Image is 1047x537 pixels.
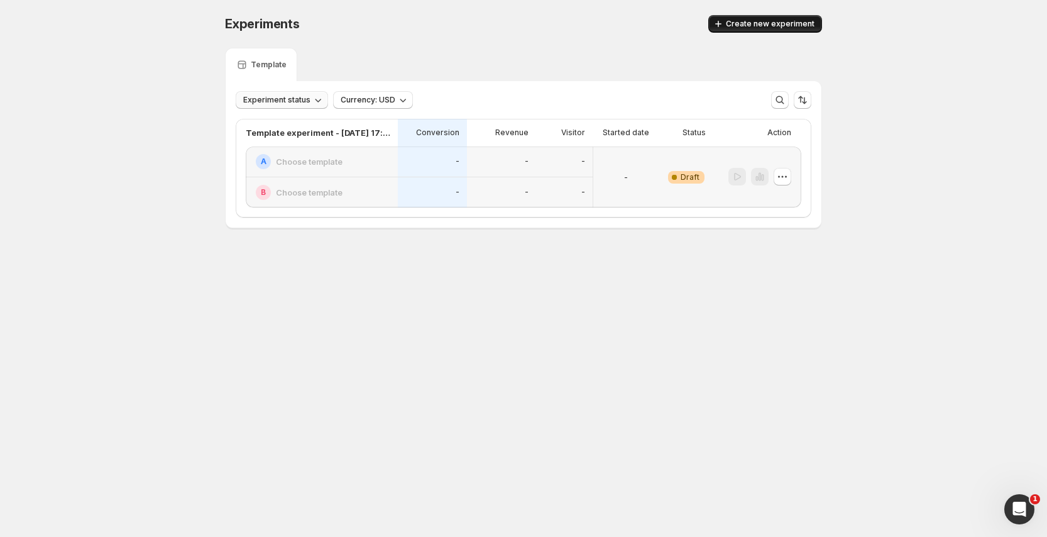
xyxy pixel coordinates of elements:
span: Experiments [225,16,300,31]
button: Sort the results [794,91,811,109]
h2: Choose template [276,155,343,168]
p: Revenue [495,128,529,138]
p: Action [767,128,791,138]
h2: B [261,187,266,197]
p: Started date [603,128,649,138]
span: Draft [681,172,699,182]
p: - [581,157,585,167]
iframe: Intercom live chat [1004,494,1034,524]
span: Create new experiment [726,19,814,29]
button: Experiment status [236,91,328,109]
h2: Choose template [276,186,343,199]
span: Experiment status [243,95,310,105]
p: - [624,171,628,184]
p: - [456,187,459,197]
span: Currency: USD [341,95,395,105]
p: Visitor [561,128,585,138]
p: - [525,187,529,197]
p: - [581,187,585,197]
h2: A [261,157,266,167]
button: Currency: USD [333,91,413,109]
p: Conversion [416,128,459,138]
button: Create new experiment [708,15,822,33]
span: 1 [1030,494,1040,504]
p: Status [682,128,706,138]
p: - [525,157,529,167]
p: Template experiment - [DATE] 17:08:31 [246,126,390,139]
p: Template [251,60,287,70]
p: - [456,157,459,167]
